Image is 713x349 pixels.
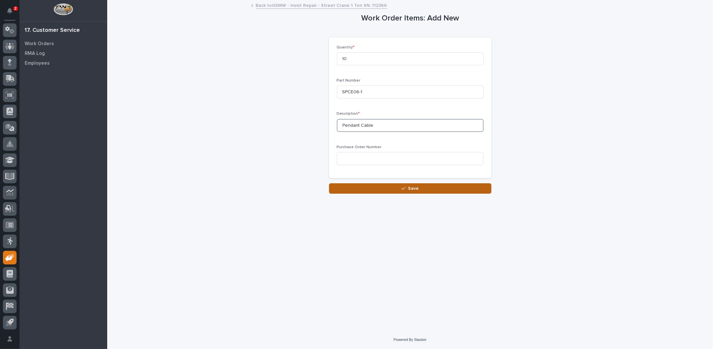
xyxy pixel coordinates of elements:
a: RMA Log [19,48,107,58]
p: Employees [25,60,50,66]
div: 17. Customer Service [25,27,80,34]
a: Work Orders [19,39,107,48]
img: Workspace Logo [54,3,73,15]
p: 2 [14,6,17,11]
h1: Work Order Items: Add New [329,14,491,23]
a: Employees [19,58,107,68]
span: Part Number [337,79,361,83]
p: RMA Log [25,51,45,57]
button: Notifications [3,4,17,18]
a: Back toGSMW - Hoist Repair - Street Crane 1 Ton SN: 112366 [256,1,387,9]
p: Work Orders [25,41,54,47]
div: Notifications2 [8,8,17,18]
span: Save [408,186,419,191]
button: Save [329,183,491,194]
span: Purchase Order Number [337,145,382,149]
span: Description [337,112,360,116]
a: Powered By Stacker [394,338,427,342]
span: Quantity [337,45,355,49]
